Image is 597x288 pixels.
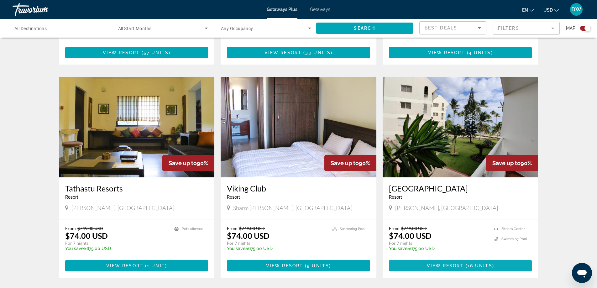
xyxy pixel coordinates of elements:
[264,50,301,55] span: View Resort
[389,260,532,271] button: View Resort(16 units)
[59,77,215,177] img: DN16I01X.jpg
[543,8,553,13] span: USD
[324,155,376,171] div: 90%
[182,227,203,231] span: Pets Allowed
[389,246,407,251] span: You save
[140,50,170,55] span: ( )
[65,246,84,251] span: You save
[468,263,492,268] span: 16 units
[233,204,352,211] span: Sharm [PERSON_NAME], [GEOGRAPHIC_DATA]
[425,25,457,30] span: Best Deals
[227,246,245,251] span: You save
[469,50,491,55] span: 4 units
[221,26,253,31] span: Any Occupancy
[65,260,208,271] button: View Resort(1 unit)
[465,50,493,55] span: ( )
[486,155,538,171] div: 90%
[227,226,238,231] span: From
[65,184,208,193] a: Tathastu Resorts
[395,204,498,211] span: [PERSON_NAME], [GEOGRAPHIC_DATA]
[77,226,103,231] span: $749.00 USD
[118,26,152,31] span: All Start Months
[13,1,75,18] a: Travorium
[425,24,481,32] mat-select: Sort by
[239,226,265,231] span: $749.00 USD
[65,240,168,246] p: For 7 nights
[227,195,240,200] span: Resort
[340,227,365,231] span: Swimming Pool
[65,195,78,200] span: Resort
[227,184,370,193] a: Viking Club
[501,237,527,241] span: Swimming Pool
[389,226,400,231] span: From
[543,5,559,14] button: Change currency
[389,47,532,58] button: View Resort(4 units)
[401,226,427,231] span: $749.00 USD
[162,155,214,171] div: 90%
[221,77,376,177] img: C234I01X.jpg
[144,50,169,55] span: 57 units
[492,160,521,166] span: Save up to
[389,184,532,193] a: [GEOGRAPHIC_DATA]
[71,204,174,211] span: [PERSON_NAME], [GEOGRAPHIC_DATA]
[169,160,197,166] span: Save up to
[65,226,76,231] span: From
[227,231,270,240] p: $74.00 USD
[106,263,143,268] span: View Resort
[103,50,140,55] span: View Resort
[227,260,370,271] button: View Resort(9 units)
[143,263,167,268] span: ( )
[566,24,575,33] span: Map
[428,50,465,55] span: View Resort
[227,47,370,58] button: View Resort(33 units)
[493,21,560,35] button: Filter
[383,77,538,177] img: 3930E01X.jpg
[303,263,331,268] span: ( )
[354,26,375,31] span: Search
[501,227,525,231] span: Fitness Center
[65,246,168,251] p: $675.00 USD
[266,263,303,268] span: View Resort
[331,160,359,166] span: Save up to
[307,263,329,268] span: 9 units
[522,5,534,14] button: Change language
[427,263,464,268] span: View Resort
[301,50,333,55] span: ( )
[65,231,108,240] p: $74.00 USD
[571,6,581,13] span: DW
[389,231,432,240] p: $74.00 USD
[522,8,528,13] span: en
[65,47,208,58] button: View Resort(57 units)
[572,263,592,283] iframe: Button to launch messaging window
[227,246,326,251] p: $675.00 USD
[305,50,331,55] span: 33 units
[267,7,297,12] a: Getaways Plus
[389,240,488,246] p: For 7 nights
[316,23,413,34] button: Search
[147,263,165,268] span: 1 unit
[310,7,330,12] a: Getaways
[389,246,488,251] p: $675.00 USD
[227,240,326,246] p: For 7 nights
[14,26,47,31] span: All Destinations
[568,3,584,16] button: User Menu
[464,263,494,268] span: ( )
[389,195,402,200] span: Resort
